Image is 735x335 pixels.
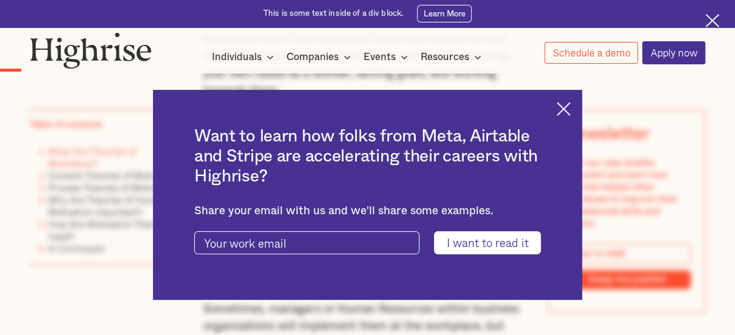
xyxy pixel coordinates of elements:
input: I want to read it [434,231,541,254]
div: Resources [421,50,469,64]
img: Cross icon [705,14,719,28]
h2: Want to learn how folks from Meta, Airtable and Stripe are accelerating their careers with Highrise? [194,126,541,186]
a: Learn More [417,5,472,22]
div: Share your email with us and we'll share some examples. [194,205,541,218]
a: Schedule a demo [544,42,638,64]
div: Events [364,50,396,64]
div: Individuals [212,50,262,64]
form: current-ascender-blog-article-modal-form [194,231,541,254]
div: Companies [286,50,354,64]
a: Apply now [642,41,705,64]
input: Your work email [194,231,420,254]
div: This is some text inside of a div block. [263,8,403,19]
img: Highrise logo [30,32,152,69]
div: Events [364,50,412,64]
div: Individuals [212,50,277,64]
div: Companies [286,50,339,64]
img: Cross icon [557,102,571,116]
div: Resources [421,50,485,64]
